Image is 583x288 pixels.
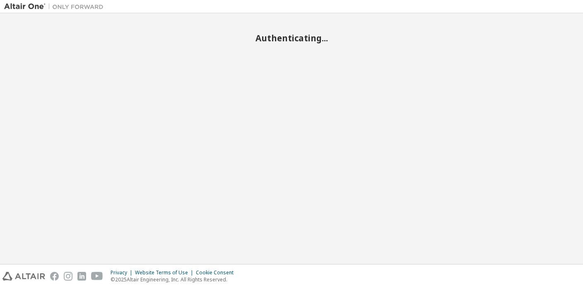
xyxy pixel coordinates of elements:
div: Website Terms of Use [135,269,196,276]
img: facebook.svg [50,272,59,281]
div: Privacy [111,269,135,276]
img: Altair One [4,2,108,11]
div: Cookie Consent [196,269,238,276]
img: altair_logo.svg [2,272,45,281]
h2: Authenticating... [4,33,579,43]
img: instagram.svg [64,272,72,281]
p: © 2025 Altair Engineering, Inc. All Rights Reserved. [111,276,238,283]
img: youtube.svg [91,272,103,281]
img: linkedin.svg [77,272,86,281]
